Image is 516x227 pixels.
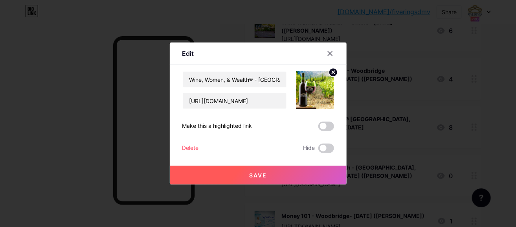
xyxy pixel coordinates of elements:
[182,144,199,153] div: Delete
[249,172,267,179] span: Save
[183,72,286,87] input: Title
[183,93,286,109] input: URL
[170,166,347,185] button: Save
[182,122,252,131] div: Make this a highlighted link
[303,144,315,153] span: Hide
[182,49,194,58] div: Edit
[296,71,334,109] img: link_thumbnail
